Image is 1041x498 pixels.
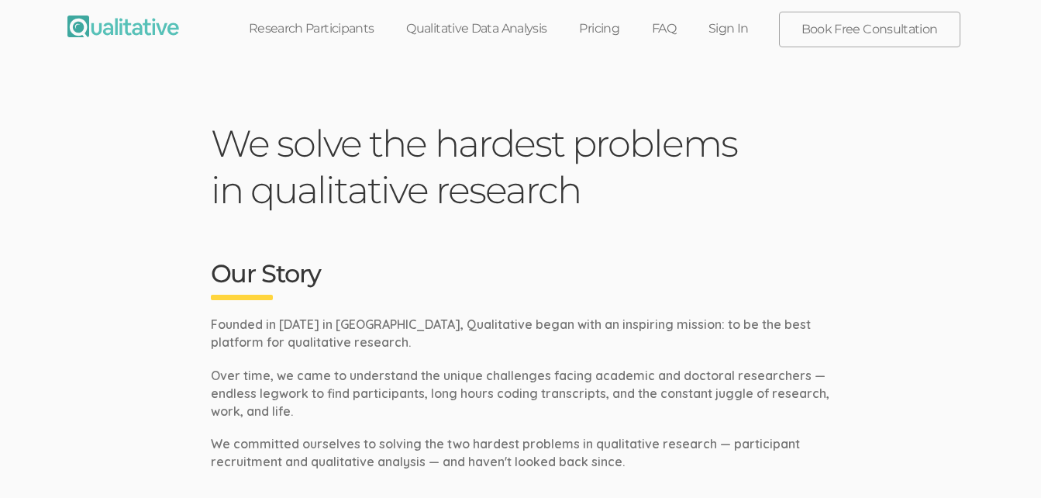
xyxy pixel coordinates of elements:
h1: We solve the hardest problems in qualitative research [211,120,831,213]
p: Founded in [DATE] in [GEOGRAPHIC_DATA], Qualitative began with an inspiring mission: to be the be... [211,316,831,351]
a: Book Free Consultation [780,12,960,47]
a: Qualitative Data Analysis [390,12,563,46]
h2: Our Story [211,260,831,300]
img: Qualitative [67,16,179,37]
a: Pricing [563,12,636,46]
p: Over time, we came to understand the unique challenges facing academic and doctoral researchers —... [211,367,831,420]
a: FAQ [636,12,692,46]
p: We committed ourselves to solving the two hardest problems in qualitative research — participant ... [211,435,831,471]
a: Sign In [692,12,765,46]
a: Research Participants [233,12,391,46]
